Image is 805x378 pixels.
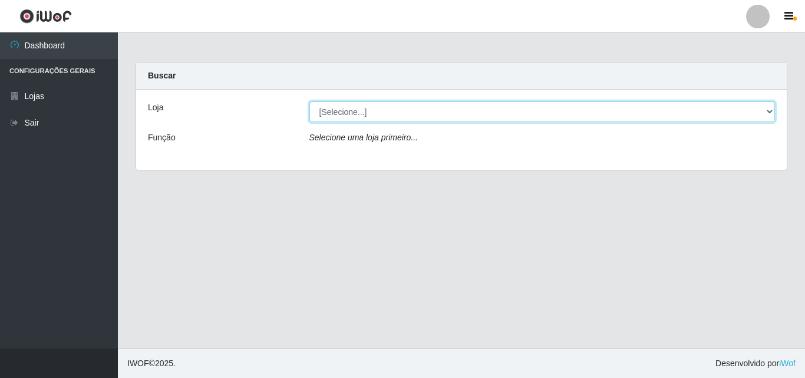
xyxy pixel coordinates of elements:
[715,357,796,370] span: Desenvolvido por
[779,359,796,368] a: iWof
[309,133,418,142] i: Selecione uma loja primeiro...
[148,132,176,144] label: Função
[127,357,176,370] span: © 2025 .
[148,101,163,114] label: Loja
[127,359,149,368] span: IWOF
[19,9,72,24] img: CoreUI Logo
[148,71,176,80] strong: Buscar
